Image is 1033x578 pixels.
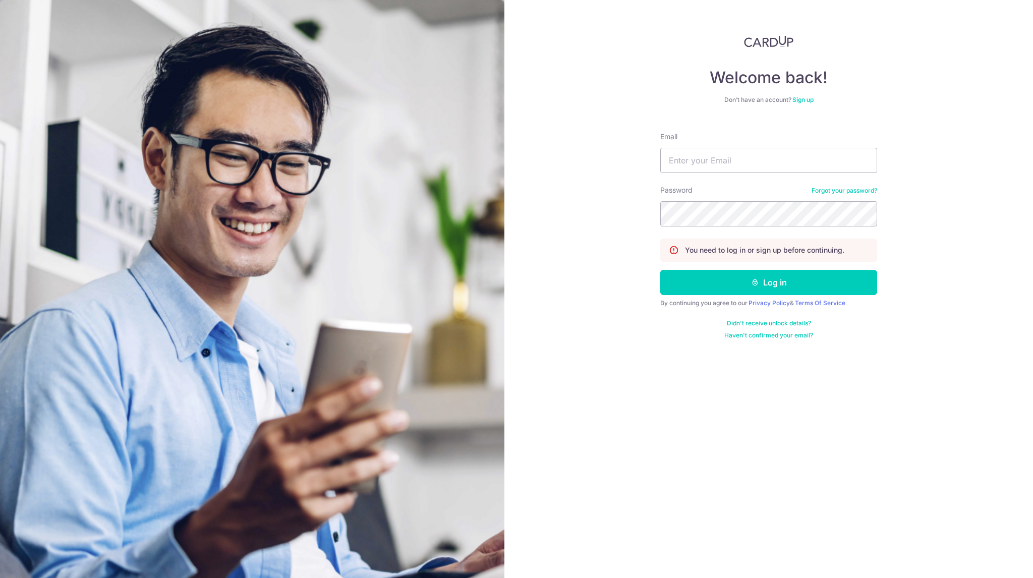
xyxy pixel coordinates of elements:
a: Terms Of Service [795,299,845,307]
input: Enter your Email [660,148,877,173]
a: Forgot your password? [812,187,877,195]
div: By continuing you agree to our & [660,299,877,307]
a: Privacy Policy [749,299,790,307]
div: Don’t have an account? [660,96,877,104]
a: Sign up [792,96,814,103]
button: Log in [660,270,877,295]
label: Email [660,132,677,142]
a: Haven't confirmed your email? [724,331,813,339]
a: Didn't receive unlock details? [727,319,811,327]
label: Password [660,185,693,195]
img: CardUp Logo [744,35,793,47]
h4: Welcome back! [660,68,877,88]
p: You need to log in or sign up before continuing. [685,245,844,255]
